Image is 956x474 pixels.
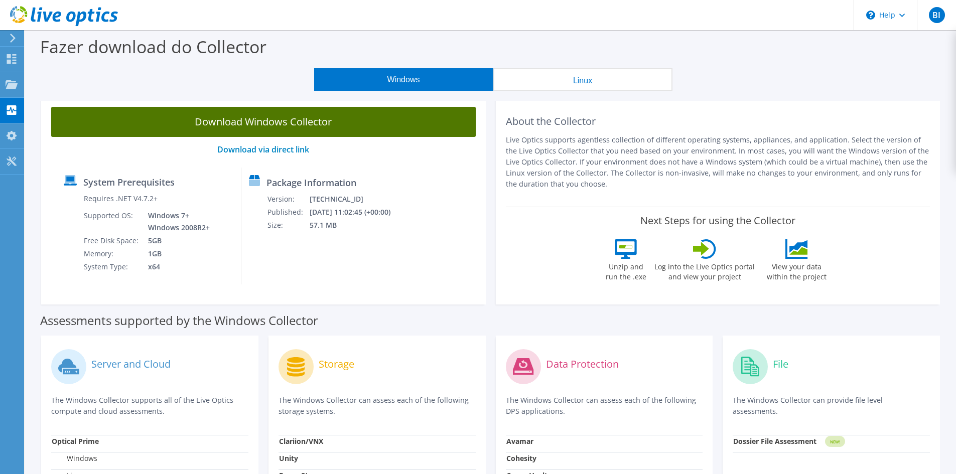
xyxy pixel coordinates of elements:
[929,7,945,23] span: BI
[314,68,493,91] button: Windows
[141,260,212,273] td: x64
[773,359,788,369] label: File
[266,178,356,188] label: Package Information
[279,436,323,446] strong: Clariion/VNX
[51,107,476,137] a: Download Windows Collector
[267,206,309,219] td: Published:
[493,68,672,91] button: Linux
[309,206,403,219] td: [DATE] 11:02:45 (+00:00)
[83,234,141,247] td: Free Disk Space:
[83,209,141,234] td: Supported OS:
[52,436,99,446] strong: Optical Prime
[506,115,930,127] h2: About the Collector
[83,247,141,260] td: Memory:
[830,439,840,444] tspan: NEW!
[309,219,403,232] td: 57.1 MB
[733,436,816,446] strong: Dossier File Assessment
[51,395,248,417] p: The Windows Collector supports all of the Live Optics compute and cloud assessments.
[760,259,833,282] label: View your data within the project
[654,259,755,282] label: Log into the Live Optics portal and view your project
[506,395,703,417] p: The Windows Collector can assess each of the following DPS applications.
[603,259,649,282] label: Unzip and run the .exe
[141,234,212,247] td: 5GB
[83,177,175,187] label: System Prerequisites
[640,215,795,227] label: Next Steps for using the Collector
[506,453,536,463] strong: Cohesity
[309,193,403,206] td: [TECHNICAL_ID]
[267,193,309,206] td: Version:
[84,194,158,204] label: Requires .NET V4.7.2+
[141,209,212,234] td: Windows 7+ Windows 2008R2+
[546,359,619,369] label: Data Protection
[52,453,97,463] label: Windows
[91,359,171,369] label: Server and Cloud
[217,144,309,155] a: Download via direct link
[319,359,354,369] label: Storage
[40,315,318,326] label: Assessments supported by the Windows Collector
[83,260,141,273] td: System Type:
[279,395,476,417] p: The Windows Collector can assess each of the following storage systems.
[506,436,533,446] strong: Avamar
[506,134,930,190] p: Live Optics supports agentless collection of different operating systems, appliances, and applica...
[279,453,298,463] strong: Unity
[267,219,309,232] td: Size:
[141,247,212,260] td: 1GB
[733,395,930,417] p: The Windows Collector can provide file level assessments.
[866,11,875,20] svg: \n
[40,35,266,58] label: Fazer download do Collector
